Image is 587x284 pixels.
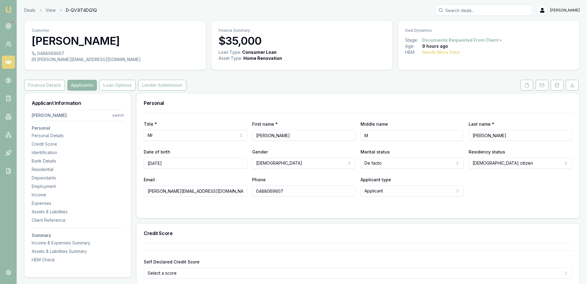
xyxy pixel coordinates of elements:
a: View [46,7,56,13]
div: Age: [405,43,422,49]
span: [PERSON_NAME] [550,8,580,13]
a: Lender Submission [137,80,188,91]
nav: breadcrumb [24,7,97,13]
a: Finance Details [24,80,66,91]
div: Identification [32,150,124,156]
div: Income [32,192,124,198]
input: DD/MM/YYYY [144,158,247,169]
label: Self Declared Credit Score [144,259,200,264]
a: Applicants [66,80,98,91]
label: First name * [252,121,278,127]
div: HEM: [405,49,422,55]
h3: Personal [32,126,124,130]
h3: Applicant Information [32,101,124,105]
label: Middle name [361,121,388,127]
div: HEM Check [32,257,124,263]
div: 0488069607 [32,50,199,56]
div: Residential [32,166,124,173]
h3: $35,000 [219,35,386,47]
span: D-QV3IT4DQ1Q [66,7,97,13]
div: Credit Score [32,141,124,147]
div: Employment [32,183,124,189]
a: Deals [24,7,35,13]
div: Expenses [32,200,124,206]
img: emu-icon-u.png [5,6,12,13]
button: Documents Requested From Client [422,37,503,43]
label: Last name * [469,121,494,127]
h3: Personal [144,101,572,105]
div: 9 hours ago [422,43,448,49]
label: Applicant type [361,177,391,182]
button: Finance Details [24,80,65,91]
input: 0431 234 567 [252,186,356,196]
div: Bank Details [32,158,124,164]
h3: Summary [32,233,124,237]
p: Finance Summary [219,28,386,33]
div: [PERSON_NAME][EMAIL_ADDRESS][DOMAIN_NAME] [32,56,199,63]
p: Deal Dynamics [405,28,572,33]
div: Loan Type: [219,49,241,55]
div: Personal Details [32,133,124,139]
h3: [PERSON_NAME] [32,35,199,47]
input: Search deals [435,5,532,16]
button: Lender Submission [138,80,186,91]
label: Email [144,177,155,182]
div: Income & Expenses Summary [32,240,124,246]
label: Date of birth [144,149,170,154]
a: Loan Options [98,80,137,91]
div: [PERSON_NAME] [32,112,67,118]
label: Residency status [469,149,505,154]
div: Assets & Liabilities [32,209,124,215]
div: Home Renovation [243,55,282,61]
label: Marital status [361,149,390,154]
div: switch [112,113,124,118]
div: Assets & Liabilities Summary [32,248,124,254]
div: Needs More Data [422,49,460,55]
label: Gender [252,149,268,154]
label: Title * [144,121,157,127]
div: Consumer Loan [242,49,277,55]
div: Dependants [32,175,124,181]
label: Phone [252,177,266,182]
div: Stage: [405,37,422,43]
h3: Credit Score [144,231,572,236]
p: Customer [32,28,199,33]
div: Client Reference [32,217,124,223]
button: Loan Options [99,80,136,91]
button: Applicants [67,80,97,91]
div: Asset Type : [219,55,242,61]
